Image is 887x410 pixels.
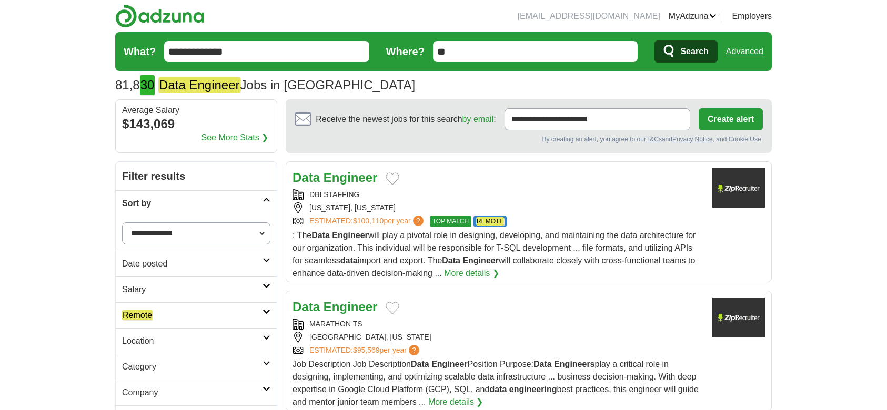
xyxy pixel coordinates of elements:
[428,396,483,408] a: More details ❯
[672,136,713,143] a: Privacy Notice
[680,41,708,62] span: Search
[116,190,277,216] a: Sort by
[122,361,263,373] h2: Category
[116,380,277,405] a: Company
[654,40,717,63] button: Search
[122,310,153,320] em: Remote
[386,302,399,314] button: Add to favorite jobs
[140,75,155,95] em: 30
[309,345,421,356] a: ESTIMATED:$95,569per year?
[442,256,460,265] strong: Data
[115,75,155,95] span: 81,8
[115,4,205,28] img: Adzuna logo
[533,360,552,368] strong: Data
[726,41,763,62] a: Advanced
[122,335,263,347] h2: Location
[669,10,717,23] a: MyAdzuna
[712,168,765,208] img: Company logo
[646,136,662,143] a: T&Cs
[201,131,269,144] a: See More Stats ❯
[411,360,429,368] strong: Data
[293,231,696,278] span: : The will play a pivotal role in designing, developing, and maintaining the data architecture fo...
[699,108,763,130] button: Create alert
[316,113,496,126] span: Receive the newest jobs for this search :
[116,328,277,354] a: Location
[311,231,330,240] strong: Data
[122,258,263,270] h2: Date posted
[293,300,320,314] strong: Data
[386,172,399,185] button: Add to favorite jobs
[353,346,380,354] span: $95,569
[293,170,320,184] strong: Data
[324,170,378,184] strong: Engineer
[295,135,763,144] div: By creating an alert, you agree to our and , and Cookie Use.
[462,256,498,265] strong: Engineer
[518,10,660,23] li: [EMAIL_ADDRESS][DOMAIN_NAME]
[293,202,704,213] div: [US_STATE], [US_STATE]
[116,276,277,302] a: Salary
[340,256,358,265] strong: data
[293,189,704,200] div: DBI STAFFING
[732,10,772,23] a: Employers
[293,360,699,406] span: Job Description Job Description Position Purpose: play a critical role in designing, implementing...
[115,78,415,92] h1: Jobs in [GEOGRAPHIC_DATA]
[353,217,384,225] span: $100,110
[554,360,594,368] strong: Engineers
[124,44,156,59] label: What?
[122,386,263,399] h2: Company
[489,385,507,394] strong: data
[122,197,263,210] h2: Sort by
[509,385,557,394] strong: engineering
[309,216,426,227] a: ESTIMATED:$100,110per year?
[386,44,425,59] label: Where?
[293,319,704,330] div: MARATHON TS
[116,302,277,328] a: Remote
[116,354,277,380] a: Category
[158,77,240,93] em: Data Engineer
[122,283,263,296] h2: Salary
[476,217,504,225] em: REMOTE
[122,115,270,134] div: $143,069
[293,170,377,184] a: Data Engineer
[293,332,704,343] div: [GEOGRAPHIC_DATA], [US_STATE]
[431,360,467,368] strong: Engineer
[324,300,378,314] strong: Engineer
[462,115,494,124] a: by email
[409,345,419,355] span: ?
[293,300,377,314] a: Data Engineer
[444,267,499,280] a: More details ❯
[116,162,277,190] h2: Filter results
[122,106,270,115] div: Average Salary
[430,216,471,227] span: TOP MATCH
[332,231,368,240] strong: Engineer
[116,251,277,276] a: Date posted
[413,216,424,226] span: ?
[712,298,765,337] img: Company logo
